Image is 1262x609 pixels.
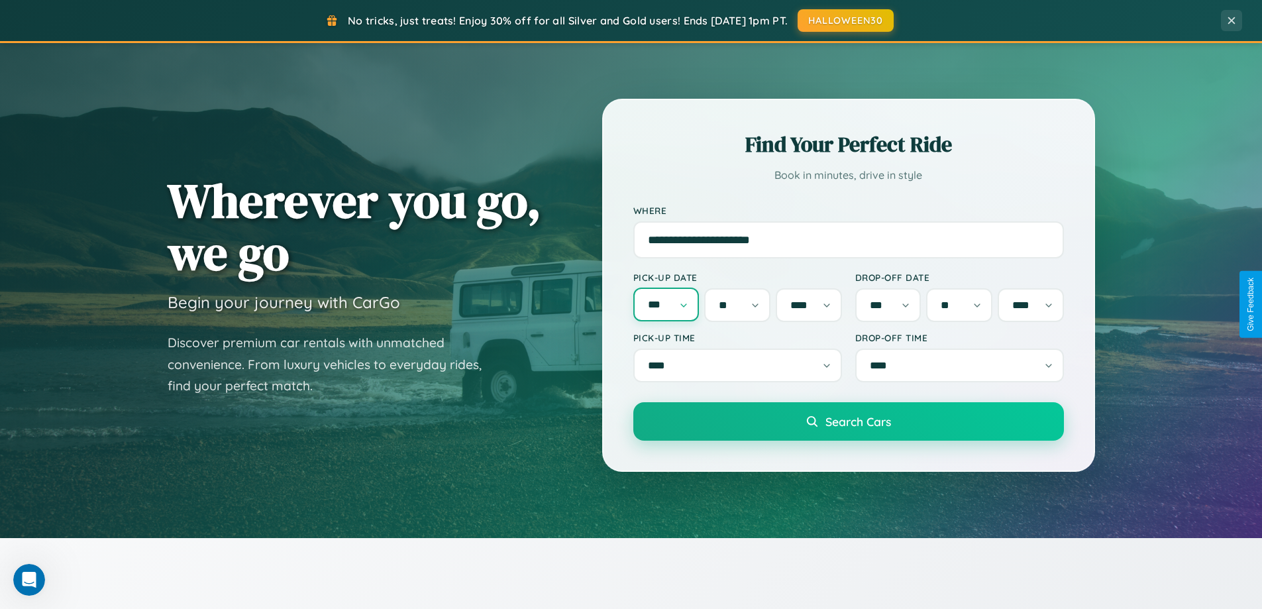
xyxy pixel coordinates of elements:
button: HALLOWEEN30 [798,9,894,32]
p: Discover premium car rentals with unmatched convenience. From luxury vehicles to everyday rides, ... [168,332,499,397]
h2: Find Your Perfect Ride [633,130,1064,159]
div: Give Feedback [1246,278,1255,331]
label: Pick-up Time [633,332,842,343]
span: Search Cars [825,414,891,429]
button: Search Cars [633,402,1064,441]
label: Drop-off Time [855,332,1064,343]
h3: Begin your journey with CarGo [168,292,400,312]
iframe: Intercom live chat [13,564,45,596]
p: Book in minutes, drive in style [633,166,1064,185]
label: Pick-up Date [633,272,842,283]
label: Drop-off Date [855,272,1064,283]
span: No tricks, just treats! Enjoy 30% off for all Silver and Gold users! Ends [DATE] 1pm PT. [348,14,788,27]
h1: Wherever you go, we go [168,174,541,279]
label: Where [633,205,1064,216]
